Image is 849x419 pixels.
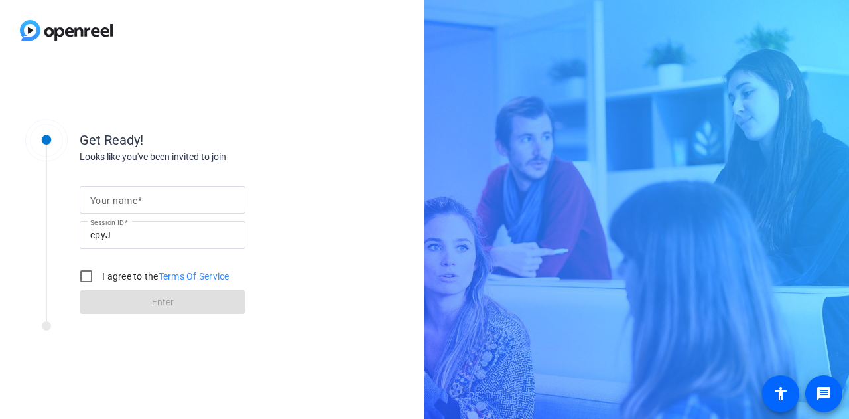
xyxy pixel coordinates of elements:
div: Get Ready! [80,130,345,150]
mat-icon: accessibility [773,386,789,402]
div: Looks like you've been invited to join [80,150,345,164]
mat-icon: message [816,386,832,402]
a: Terms Of Service [159,271,229,282]
mat-label: Your name [90,195,137,206]
mat-label: Session ID [90,218,124,226]
label: I agree to the [99,270,229,283]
